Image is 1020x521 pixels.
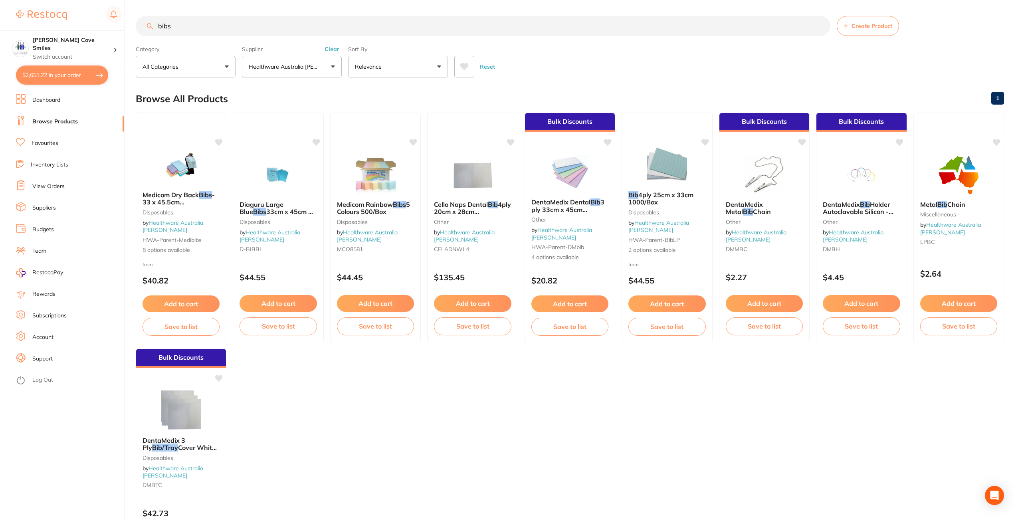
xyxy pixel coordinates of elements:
[32,290,55,298] a: Rewards
[920,221,981,236] span: by
[434,273,511,282] p: $135.45
[628,246,705,254] span: 2 options available
[531,244,584,251] span: HWA-parent-DMbib
[434,219,511,225] small: other
[477,56,497,77] button: Reset
[920,211,997,218] small: Miscellaneous
[991,90,1004,106] a: 1
[337,219,414,225] small: Disposables
[628,191,705,206] b: Bib 4ply 25cm x 33cm 1000/Box
[628,209,705,216] small: Disposables
[143,436,185,452] span: DentaMedix 3 Ply
[143,191,199,199] span: Medicom Dry Back
[322,46,342,53] button: Clear
[355,63,385,71] p: Relevance
[143,295,220,312] button: Add to cart
[726,219,803,225] small: other
[531,318,608,335] button: Save to list
[641,145,693,185] img: Bib 4ply 25cm x 33cm 1000/Box
[531,198,590,206] span: DentaMedix Dental
[16,10,67,20] img: Restocq Logo
[143,481,162,489] span: DMBTC
[249,63,321,71] p: Healthware Australia [PERSON_NAME]
[33,53,113,61] p: Switch account
[531,216,608,223] small: other
[32,312,67,320] a: Subscriptions
[837,16,899,36] button: Create Product
[155,390,207,430] img: DentaMedix 3 Ply Bib/Tray Cover White 31cm x 21.5cm 1200/Carton
[337,317,414,335] button: Save to list
[726,200,763,216] span: DentaMedix Metal
[920,295,997,312] button: Add to cart
[531,198,608,213] b: DentaMedix Dental Bib 3 ply 33cm x 45cm 500/Carton
[823,295,900,312] button: Add to cart
[16,374,122,387] button: Log Out
[628,191,638,199] em: Bib
[753,208,771,216] span: Chain
[726,201,803,216] b: DentaMedix Metal Bib Chain
[143,455,220,461] small: Disposables
[348,46,448,53] label: Sort By
[337,201,414,216] b: Medicom Rainbow Bibs 5 Colours 500/Box
[628,318,705,335] button: Save to list
[920,317,997,335] button: Save to list
[16,268,63,277] a: RestocqPay
[447,155,499,194] img: Cello Naps Dental Bib 4ply 20cm x 28cm 2000/Carton
[434,295,511,312] button: Add to cart
[531,226,592,241] span: by
[143,63,182,71] p: All Categories
[31,161,68,169] a: Inventory Lists
[531,276,608,285] p: $20.82
[434,246,469,253] span: CELADNWL4
[337,229,398,243] a: Healthware Australia [PERSON_NAME]
[240,273,317,282] p: $44.55
[136,46,236,53] label: Category
[823,200,860,208] span: DentaMedix
[525,113,615,132] div: Bulk Discounts
[32,139,58,147] a: Favourites
[16,65,108,85] button: $2,651.22 in your order
[726,295,803,312] button: Add to cart
[920,221,981,236] a: Healthware Australia [PERSON_NAME]
[32,118,78,126] a: Browse Products
[937,200,947,208] em: Bib
[32,96,60,104] a: Dashboard
[16,268,26,277] img: RestocqPay
[823,246,840,253] span: DMBH
[143,191,220,206] b: Medicom Dry Back Bibs - 33 x 45.5cm 500/Carton
[531,198,614,221] span: 3 ply 33cm x 45cm 500/[GEOGRAPHIC_DATA]
[155,145,207,185] img: Medicom Dry Back Bibs - 33 x 45.5cm 500/Carton
[920,269,997,278] p: $2.64
[823,219,900,225] small: other
[531,254,608,261] span: 4 options available
[136,93,228,105] h2: Browse All Products
[434,229,495,243] span: by
[628,295,705,312] button: Add to cart
[143,246,220,254] span: 8 options available
[628,236,680,244] span: HWA-parent-bibLP
[738,155,790,194] img: DentaMedix Metal Bib Chain
[143,465,203,479] span: by
[143,276,220,285] p: $40.82
[242,46,342,53] label: Supplier
[823,229,883,243] span: by
[32,226,54,234] a: Budgets
[836,155,887,194] img: DentaMedix Bib Holder Autoclavable Silicon - 1/pack
[823,200,893,223] span: Holder Autoclavable Silicon - 1/pack
[32,247,46,255] a: Team
[240,317,317,335] button: Save to list
[726,273,803,282] p: $2.27
[143,261,153,267] span: from
[136,56,236,77] button: All Categories
[240,201,317,216] b: Diaguru Large Blue Bibs 33cm x 45cm 4-Ply 500/Crtn
[143,236,202,244] span: HWA-parent-medibibs
[947,200,965,208] span: Chain
[143,219,203,234] span: by
[933,155,984,194] img: Metal Bib Chain
[823,201,900,216] b: DentaMedix Bib Holder Autoclavable Silicon - 1/pack
[920,201,997,208] b: Metal Bib Chain
[434,229,495,243] a: Healthware Australia [PERSON_NAME]
[628,219,689,234] a: Healthware Australia [PERSON_NAME]
[852,23,892,29] span: Create Product
[16,6,67,24] a: Restocq Logo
